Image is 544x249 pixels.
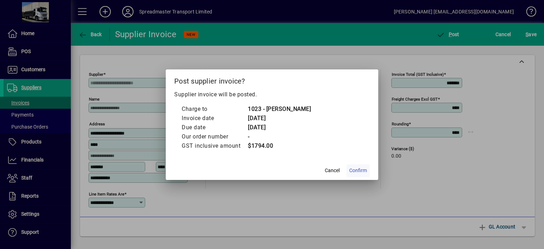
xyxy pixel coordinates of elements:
span: Confirm [349,167,367,174]
span: Cancel [325,167,340,174]
td: 1023 - [PERSON_NAME] [248,104,311,114]
button: Confirm [346,164,370,177]
td: GST inclusive amount [181,141,248,151]
td: [DATE] [248,114,311,123]
td: $1794.00 [248,141,311,151]
td: Our order number [181,132,248,141]
p: Supplier invoice will be posted. [174,90,370,99]
h2: Post supplier invoice? [166,69,378,90]
td: Due date [181,123,248,132]
button: Cancel [321,164,344,177]
td: Invoice date [181,114,248,123]
td: - [248,132,311,141]
td: Charge to [181,104,248,114]
td: [DATE] [248,123,311,132]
